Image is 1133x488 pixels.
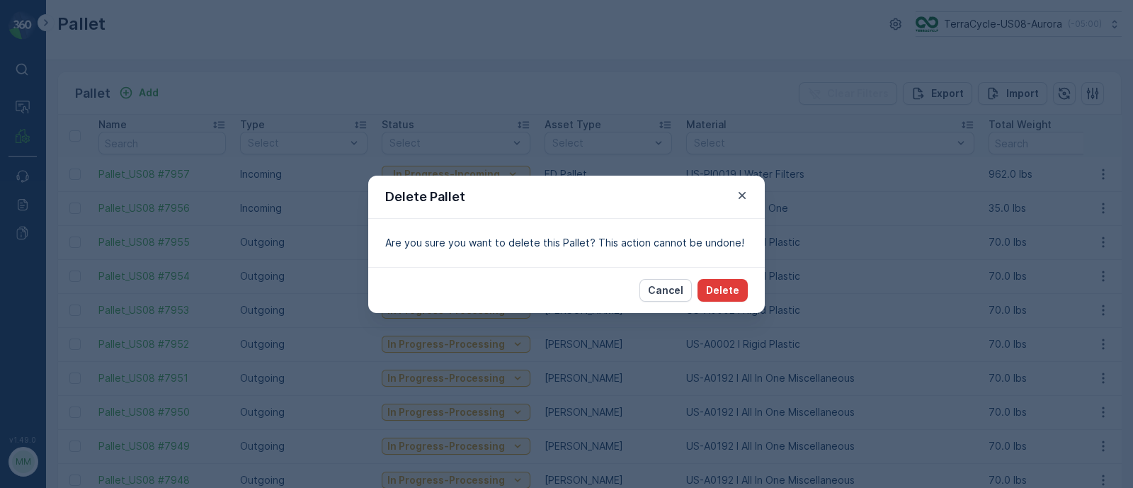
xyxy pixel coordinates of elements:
[706,283,739,297] p: Delete
[385,187,465,207] p: Delete Pallet
[385,236,748,250] p: Are you sure you want to delete this Pallet? This action cannot be undone!
[648,283,683,297] p: Cancel
[698,279,748,302] button: Delete
[639,279,692,302] button: Cancel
